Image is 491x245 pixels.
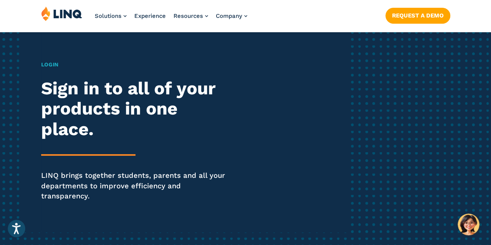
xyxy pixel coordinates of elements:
a: Experience [134,12,166,19]
nav: Primary Navigation [95,6,247,32]
a: Solutions [95,12,127,19]
span: Solutions [95,12,121,19]
p: LINQ brings together students, parents and all your departments to improve efficiency and transpa... [41,170,230,201]
button: Hello, have a question? Let’s chat. [458,214,479,235]
span: Resources [173,12,203,19]
img: LINQ | K‑12 Software [41,6,82,21]
span: Company [216,12,242,19]
a: Request a Demo [385,8,450,23]
h1: Login [41,61,230,69]
nav: Button Navigation [385,6,450,23]
a: Company [216,12,247,19]
a: Resources [173,12,208,19]
h2: Sign in to all of your products in one place. [41,78,230,140]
